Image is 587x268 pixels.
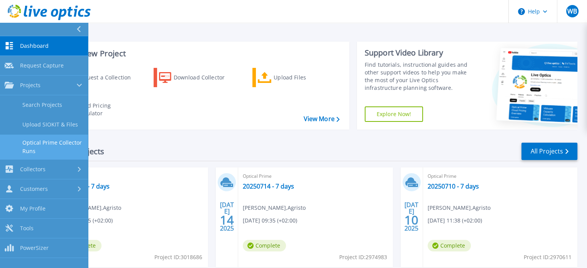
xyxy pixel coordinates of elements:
a: Cloud Pricing Calculator [55,100,141,119]
span: Optical Prime [243,172,388,180]
span: Collectors [20,166,46,173]
span: 14 [220,217,234,223]
span: Complete [428,240,471,251]
span: My Profile [20,205,46,212]
a: Explore Now! [365,106,423,122]
a: View More [303,115,339,123]
span: Optical Prime [58,172,203,180]
a: All Projects [521,143,577,160]
span: Request Capture [20,62,64,69]
div: Download Collector [174,70,235,85]
div: Find tutorials, instructional guides and other support videos to help you make the most of your L... [365,61,475,92]
span: Dashboard [20,42,49,49]
div: Upload Files [274,70,335,85]
div: Request a Collection [77,70,139,85]
span: [DATE] 11:38 (+02:00) [428,216,482,225]
span: 10 [404,217,418,223]
span: Optical Prime [428,172,573,180]
div: [DATE] 2025 [220,202,234,231]
h3: Start a New Project [55,49,339,58]
a: 20250714 - 7 days [243,182,294,190]
span: [DATE] 09:35 (+02:00) [243,216,297,225]
span: Project ID: 3018686 [154,253,202,261]
div: [DATE] 2025 [404,202,419,231]
div: Cloud Pricing Calculator [76,102,137,117]
span: Tools [20,225,34,232]
a: Request a Collection [55,68,141,87]
span: [PERSON_NAME] , Agristo [58,204,121,212]
span: [PERSON_NAME] , Agristo [243,204,306,212]
span: [PERSON_NAME] , Agristo [428,204,491,212]
span: Projects [20,82,41,89]
span: PowerSizer [20,244,49,251]
span: Project ID: 2970611 [524,253,572,261]
span: Project ID: 2974983 [339,253,387,261]
span: Complete [243,240,286,251]
a: Upload Files [252,68,338,87]
span: Customers [20,185,48,192]
a: 20250710 - 7 days [428,182,479,190]
span: WB [567,8,577,14]
a: Download Collector [154,68,240,87]
div: Support Video Library [365,48,475,58]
